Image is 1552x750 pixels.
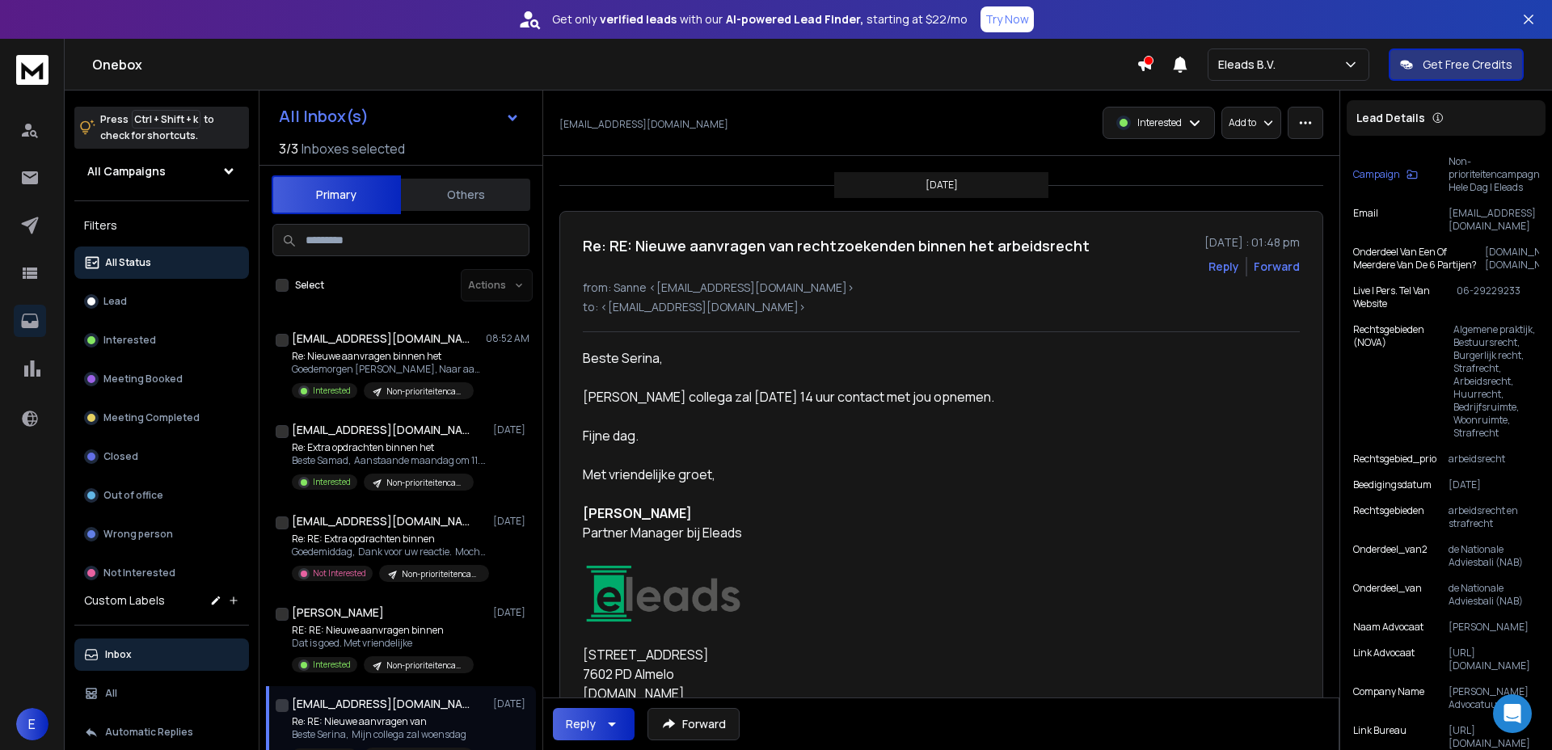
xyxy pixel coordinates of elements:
p: Algemene praktijk, Bestuursrecht, Burgerlijk recht, Strafrecht, Arbeidsrecht, Huurrecht, Bedrijfs... [1453,323,1539,440]
p: Press to check for shortcuts. [100,112,214,144]
p: Interested [313,476,351,488]
p: Interested [313,659,351,671]
p: from: Sanne <[EMAIL_ADDRESS][DOMAIN_NAME]> [583,280,1300,296]
h1: All Campaigns [87,163,166,179]
p: [EMAIL_ADDRESS][DOMAIN_NAME] [559,118,728,131]
button: Meeting Completed [74,402,249,434]
p: [DATE] : 01:48 pm [1204,234,1300,251]
button: Interested [74,324,249,356]
button: Try Now [981,6,1034,32]
p: [EMAIL_ADDRESS][DOMAIN_NAME] [1449,207,1539,233]
p: de Nationale Adviesbali (NAB) [1449,582,1539,608]
p: de Nationale Adviesbali (NAB) [1449,543,1539,569]
p: Goedemiddag, Dank voor uw reactie. Mocht u [292,546,486,558]
strong: AI-powered Lead Finder, [726,11,863,27]
div: Reply [566,716,596,732]
p: Wrong person [103,528,173,541]
p: Re: Nieuwe aanvragen binnen het [292,350,486,363]
p: Get Free Credits [1423,57,1512,73]
div: [PERSON_NAME] collega zal [DATE] 14 uur contact met jou opnemen. [583,387,1055,407]
p: Beste Samad, Aanstaande maandag om 11.30 [292,454,486,467]
p: arbeidsrecht [1449,453,1539,466]
button: E [16,708,48,740]
p: to: <[EMAIL_ADDRESS][DOMAIN_NAME]> [583,299,1300,315]
p: Onderdeel van een of meerdere van de 6 partijen? [1353,246,1485,272]
p: Automatic Replies [105,726,193,739]
p: [DATE] [493,423,529,436]
p: Naam Advocaat [1353,621,1423,634]
div: Beste Serina, [583,348,1055,368]
p: Non-prioriteitencampagne Hele Dag | Eleads [402,568,479,580]
span: Ctrl + Shift + k [132,110,200,129]
h1: Onebox [92,55,1137,74]
p: Rechtsgebieden (NOVA) [1353,323,1453,440]
div: Partner Manager bij Eleads [583,523,1055,562]
button: All Campaigns [74,155,249,187]
p: [DATE] [926,179,958,192]
p: Email [1353,207,1378,233]
p: RE: RE: Nieuwe aanvragen binnen [292,624,474,637]
p: [DOMAIN_NAME], [DOMAIN_NAME] [1485,246,1539,272]
p: [DATE] [493,515,529,528]
strong: [PERSON_NAME] [583,504,692,522]
p: 06-29229233 [1457,284,1540,310]
p: arbeidsrecht en strafrecht [1449,504,1539,530]
p: Interested [1137,116,1182,129]
button: Closed [74,440,249,473]
button: Others [401,177,530,213]
p: Non-prioriteitencampagne Hele Dag | Eleads [386,477,464,489]
p: Re: Extra opdrachten binnen het [292,441,486,454]
p: Re: RE: Nieuwe aanvragen van [292,715,474,728]
button: Out of office [74,479,249,512]
span: 3 / 3 [279,139,298,158]
p: [DATE] [493,606,529,619]
p: Beedigingsdatum [1353,478,1432,491]
div: 7602 PD Almelo [583,664,1055,684]
h1: [EMAIL_ADDRESS][DOMAIN_NAME] [292,422,470,438]
button: All [74,677,249,710]
button: Meeting Booked [74,363,249,395]
button: Reply [1208,259,1239,275]
p: All Status [105,256,151,269]
p: [DATE] [1449,478,1539,491]
h1: [EMAIL_ADDRESS][DOMAIN_NAME] [292,696,470,712]
p: Meeting Completed [103,411,200,424]
button: Automatic Replies [74,716,249,748]
p: All [105,687,117,700]
p: Link Bureau [1353,724,1406,750]
button: Reply [553,708,635,740]
div: Fijne dag. [583,426,1055,445]
p: Dat is goed. Met vriendelijke [292,637,474,650]
button: Inbox [74,638,249,671]
h1: [EMAIL_ADDRESS][DOMAIN_NAME] [292,513,470,529]
p: Inbox [105,648,132,661]
p: [DATE] [493,697,529,710]
button: Wrong person [74,518,249,550]
p: Interested [313,385,351,397]
p: Goedemorgen [PERSON_NAME], Naar aanleiding van jouw [292,363,486,376]
p: Non-prioriteitencampagne Hele Dag | Eleads [1449,155,1539,194]
p: Re: RE: Extra opdrachten binnen [292,533,486,546]
p: onderdeel_van [1353,582,1422,608]
button: Not Interested [74,557,249,589]
p: [URL][DOMAIN_NAME] [1449,647,1539,672]
h3: Custom Labels [84,592,165,609]
h1: Re: RE: Nieuwe aanvragen van rechtzoekenden binnen het arbeidsrecht [583,234,1090,257]
p: rechtsgebieden [1353,504,1424,530]
p: [URL][DOMAIN_NAME] [1449,724,1539,750]
button: Primary [272,175,401,214]
button: All Status [74,246,249,279]
p: [PERSON_NAME] Advocatuur [1449,685,1539,711]
div: Met vriendelijke groet, [583,465,1055,484]
p: rechtsgebied_prio [1353,453,1436,466]
p: Lead [103,295,127,308]
button: Lead [74,285,249,318]
div: [DOMAIN_NAME] [583,684,1055,703]
p: onderdeel_van2 [1353,543,1428,569]
p: Out of office [103,489,163,502]
button: All Inbox(s) [266,100,533,133]
button: Campaign [1353,155,1418,194]
img: logo [16,55,48,85]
